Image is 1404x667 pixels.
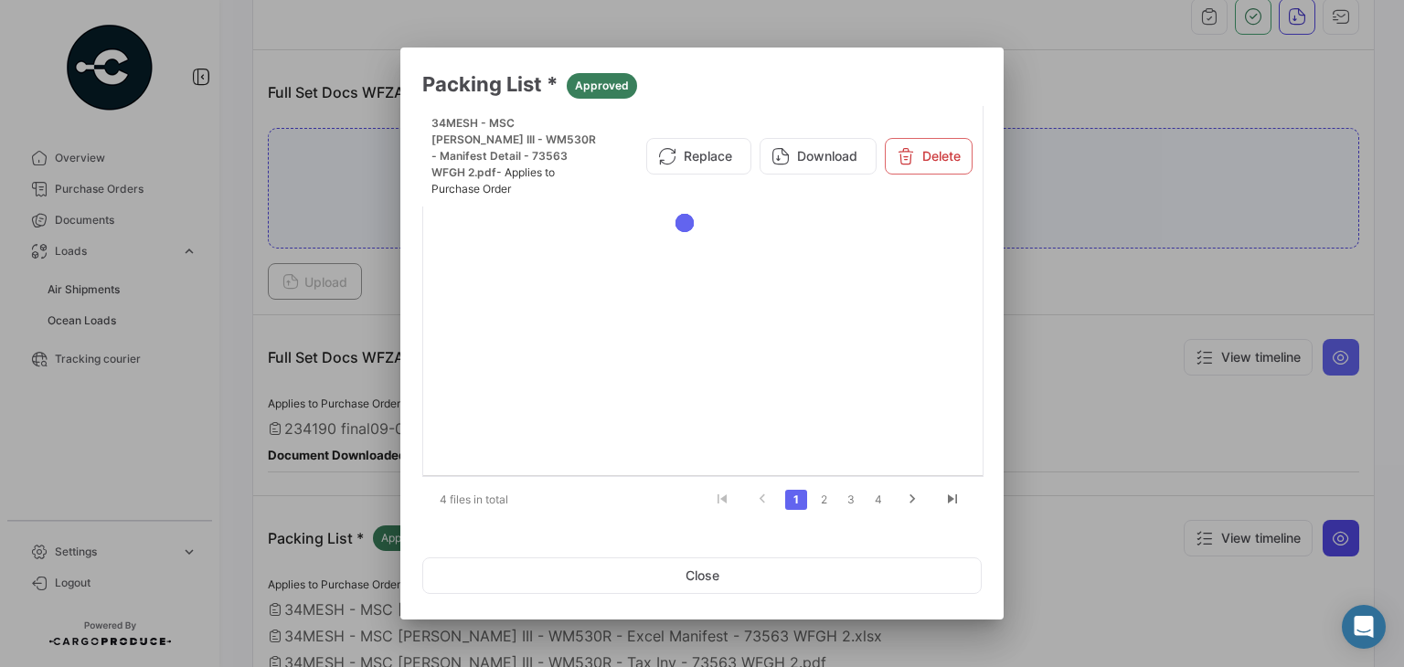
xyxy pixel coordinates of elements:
h3: Packing List * [422,69,982,99]
button: Delete [885,138,973,175]
button: Close [422,557,982,594]
a: go to next page [895,490,930,510]
span: Approved [575,78,629,94]
div: 4 files in total [422,477,573,523]
a: 1 [785,490,807,510]
a: go to previous page [745,490,780,510]
button: Download [760,138,877,175]
a: 3 [840,490,862,510]
li: page 1 [782,484,810,515]
li: page 2 [810,484,837,515]
span: 34MESH - MSC [PERSON_NAME] III - WM530R - Manifest Detail - 73563 WFGH 2.pdf [431,116,596,179]
a: 4 [867,490,889,510]
li: page 3 [837,484,865,515]
a: 2 [813,490,835,510]
li: page 4 [865,484,892,515]
div: Abrir Intercom Messenger [1342,605,1386,649]
a: go to last page [935,490,970,510]
button: Replace [646,138,751,175]
a: go to first page [705,490,739,510]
